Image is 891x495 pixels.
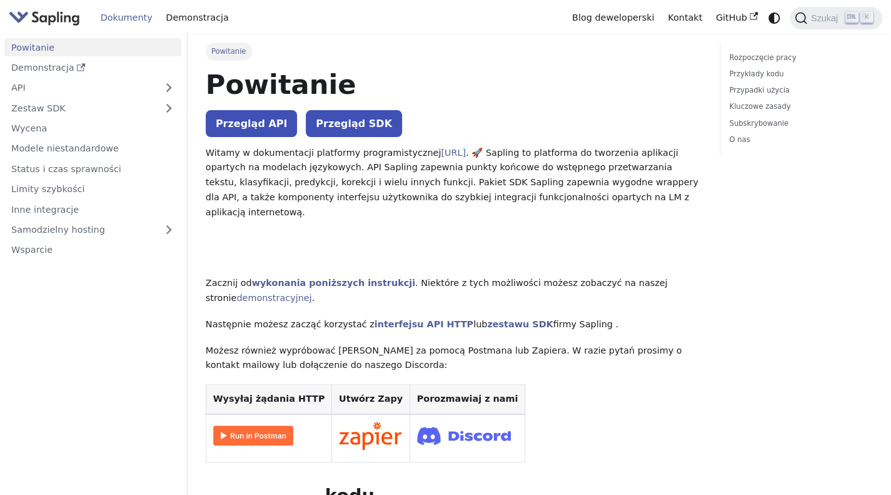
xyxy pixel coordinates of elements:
button: Rozwiń kategorię „SDK” na pasku bocznym [156,99,181,117]
a: Samodzielny hosting [4,221,181,239]
a: API [4,79,156,97]
a: Limity szybkości [4,180,181,198]
font: Powitanie [211,47,246,56]
a: Wsparcie [4,241,181,259]
font: Wysyłaj żądania HTTP [213,394,325,404]
a: Przypadki użycia [729,84,868,96]
nav: Bułka tarta [206,43,702,60]
a: demonstracyjnej [236,293,311,303]
font: . Niektóre z tych możliwości możesz zobaczyć na naszej stronie [206,278,668,303]
font: Szukaj [811,13,838,23]
font: Rozpoczęcie pracy [729,53,796,62]
a: Wycena [4,120,181,138]
font: Możesz również wypróbować [PERSON_NAME] za pomocą Postmana lub Zapiera. W razie pytań prosimy o k... [206,345,682,370]
font: Przegląd SDK [316,118,392,130]
font: Zestaw SDK [11,103,66,113]
font: Zacznij od [206,278,252,288]
font: Demonstracja [166,13,228,23]
a: Status i czas sprawności [4,160,181,178]
font: Przegląd API [216,118,288,130]
a: Przykłady kodu [729,68,868,80]
font: Subskrybowanie [729,119,788,128]
a: Dokumenty [94,8,159,28]
font: Kontakt [668,13,702,23]
a: O nas [729,134,868,146]
font: Utwórz Zapy [339,394,403,404]
font: Inne integracje [11,205,79,215]
font: Limity szybkości [11,184,85,194]
font: . [312,293,315,303]
font: . 🚀 Sapling to platforma do tworzenia aplikacji opartych na modelach językowych. API Sapling zape... [206,148,698,217]
font: Blog deweloperski [572,13,655,23]
font: API [11,83,26,93]
font: Status i czas sprawności [11,164,121,174]
img: Sapling.ai [9,9,80,27]
a: Subskrybowanie [729,118,868,130]
a: Rozpoczęcie pracy [729,52,868,64]
kbd: K [860,12,873,23]
button: Szukaj (Ctrl+K) [790,7,882,29]
a: wykonania poniższych instrukcji [252,278,415,288]
a: Przegląd API [206,110,298,137]
img: Dołącz do Discorda [417,423,511,449]
button: Przełączanie między trybem ciemnym i jasnym (aktualnie tryb systemowy) [765,9,783,27]
a: Zestaw SDK [4,99,156,117]
font: Samodzielny hosting [11,225,105,235]
a: Demonstracja [159,8,236,28]
font: firmy Sapling . [553,319,618,329]
font: Demonstracja [11,63,74,73]
a: Blog deweloperski [565,8,661,28]
a: Demonstracja [4,59,181,77]
img: Połącz w Zapier [339,422,401,451]
font: Witamy w dokumentacji platformy programistycznej [206,148,441,158]
a: Sapling.ai [9,9,84,27]
font: Modele niestandardowe [11,143,119,153]
a: [URL] [441,148,466,158]
a: Przegląd SDK [306,110,402,137]
font: Kluczowe zasady [729,102,790,111]
font: Powitanie [11,43,54,53]
a: GitHub [709,8,765,28]
font: Dokumenty [101,13,153,23]
a: zestawu SDK [487,319,553,329]
font: Przypadki użycia [729,86,789,94]
font: Powitanie [206,69,356,100]
a: interfejsu API HTTP [375,319,473,329]
font: Wycena [11,123,47,133]
img: Biegnij w Listonoszu [213,426,293,446]
font: Porozmawiaj z nami [417,394,518,404]
font: Wsparcie [11,245,53,255]
font: Przykłady kodu [729,69,783,78]
font: Następnie możesz zacząć korzystać z [206,319,375,329]
a: Kontakt [661,8,709,28]
font: O nas [729,135,750,144]
a: Kluczowe zasady [729,101,868,113]
a: Modele niestandardowe [4,140,181,158]
font: lub [473,319,487,329]
a: Powitanie [4,38,181,56]
a: Inne integracje [4,200,181,218]
font: GitHub [716,13,747,23]
button: Rozwiń kategorię „API” na pasku bocznym [156,79,181,97]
